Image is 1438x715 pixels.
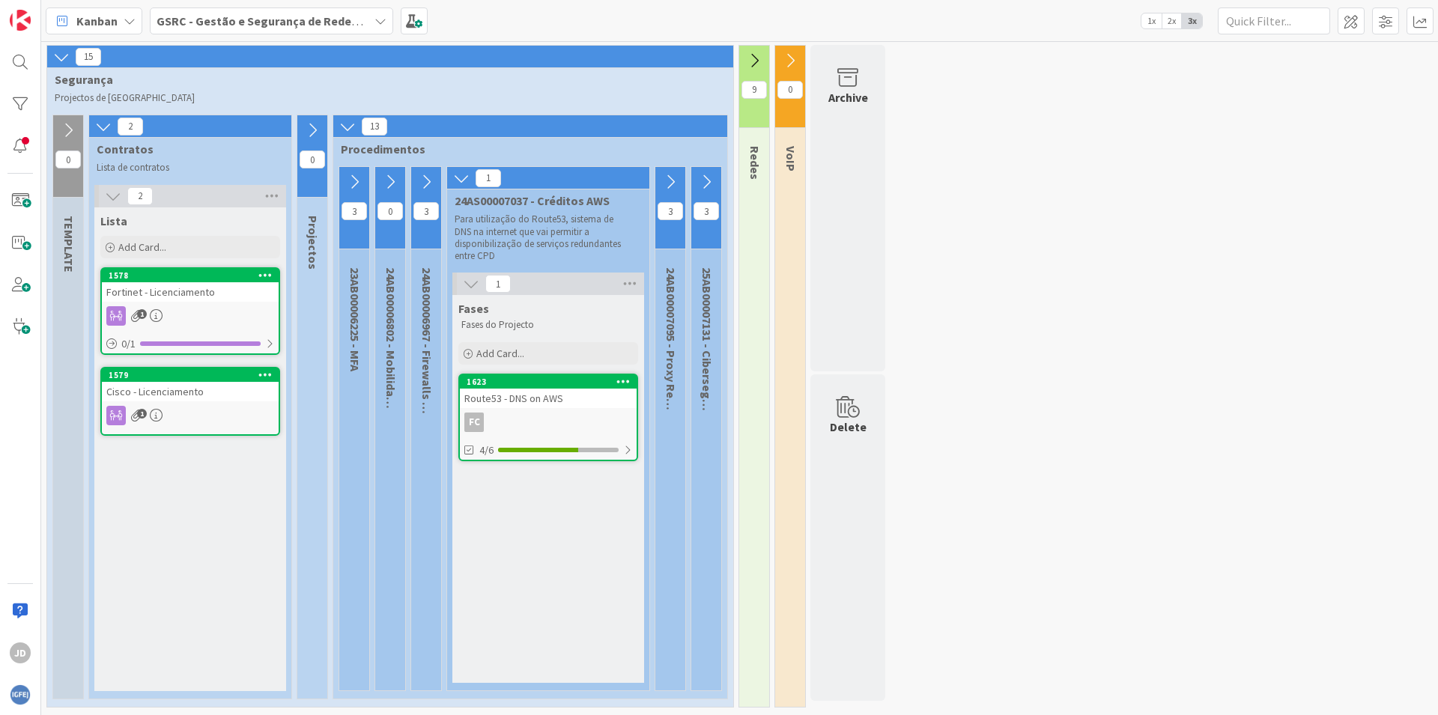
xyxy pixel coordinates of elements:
[362,118,387,136] span: 13
[97,142,273,156] span: Contratos
[157,13,450,28] b: GSRC - Gestão e Segurança de Redes de Comunicação
[55,150,81,168] span: 0
[341,142,709,156] span: Procedimentos
[476,169,501,187] span: 1
[76,48,101,66] span: 15
[102,382,279,401] div: Cisco - Licenciamento
[828,88,868,106] div: Archive
[694,202,719,220] span: 3
[10,684,31,705] img: avatar
[460,389,637,408] div: Route53 - DNS on AWS
[377,202,403,220] span: 0
[306,216,321,270] span: Projectos
[458,374,638,461] a: 1623Route53 - DNS on AWSFC4/6
[97,162,273,174] p: Lista de contratos
[10,642,31,663] div: JD
[419,267,434,425] span: 24AB00006967 - Firewalls CPD
[741,81,767,99] span: 9
[783,146,798,171] span: VoIP
[460,375,637,389] div: 1623
[100,367,280,436] a: 1579Cisco - Licenciamento
[460,413,637,432] div: FC
[1141,13,1162,28] span: 1x
[55,72,715,87] span: Segurança
[485,275,511,293] span: 1
[830,418,867,436] div: Delete
[100,267,280,355] a: 1578Fortinet - Licenciamento0/1
[61,216,76,273] span: TEMPLATE
[1182,13,1202,28] span: 3x
[76,12,118,30] span: Kanban
[461,319,635,331] p: Fases do Projecto
[1162,13,1182,28] span: 2x
[455,193,631,208] span: 24AS00007037 - Créditos AWS
[460,375,637,408] div: 1623Route53 - DNS on AWS
[10,10,31,31] img: Visit kanbanzone.com
[102,335,279,353] div: 0/1
[658,202,683,220] span: 3
[121,336,136,352] span: 0 / 1
[100,213,127,228] span: Lista
[102,368,279,401] div: 1579Cisco - Licenciamento
[1218,7,1330,34] input: Quick Filter...
[383,267,398,451] span: 24AB00006802 - Mobilidade Segura
[747,146,762,180] span: Redes
[467,377,637,387] div: 1623
[109,270,279,281] div: 1578
[479,442,494,458] span: 4/6
[458,301,489,316] span: Fases
[700,267,715,488] span: 25AB00007131 - Cibersegurança com NDR
[342,202,367,220] span: 3
[102,269,279,302] div: 1578Fortinet - Licenciamento
[777,81,803,99] span: 0
[109,370,279,380] div: 1579
[455,213,631,262] p: Para utilização do Route53, sistema de DNS na internet que vai permitir a disponibilização de ser...
[137,409,147,419] span: 1
[476,347,524,360] span: Add Card...
[102,368,279,382] div: 1579
[464,413,484,432] div: FC
[118,118,143,136] span: 2
[118,240,166,254] span: Add Card...
[300,150,325,168] span: 0
[137,309,147,319] span: 1
[127,187,153,205] span: 2
[664,267,679,451] span: 24AB00007095 - Proxy Redundante
[102,269,279,282] div: 1578
[55,92,726,104] p: Projectos de [GEOGRAPHIC_DATA]
[348,267,362,371] span: 23AB00006225 - MFA
[413,202,439,220] span: 3
[102,282,279,302] div: Fortinet - Licenciamento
